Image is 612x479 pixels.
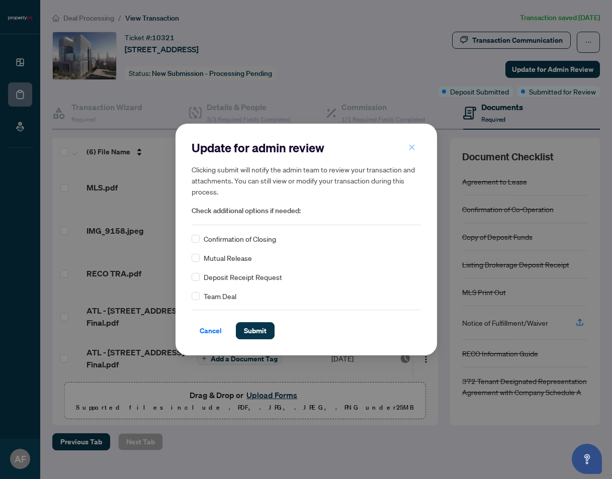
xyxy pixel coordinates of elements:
[192,164,421,197] h5: Clicking submit will notify the admin team to review your transaction and attachments. You can st...
[204,252,252,263] span: Mutual Release
[408,144,415,151] span: close
[572,444,602,474] button: Open asap
[244,323,267,339] span: Submit
[204,233,276,244] span: Confirmation of Closing
[200,323,222,339] span: Cancel
[204,271,282,282] span: Deposit Receipt Request
[204,291,236,302] span: Team Deal
[192,205,421,217] span: Check additional options if needed:
[192,140,421,156] h2: Update for admin review
[192,322,230,339] button: Cancel
[236,322,275,339] button: Submit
